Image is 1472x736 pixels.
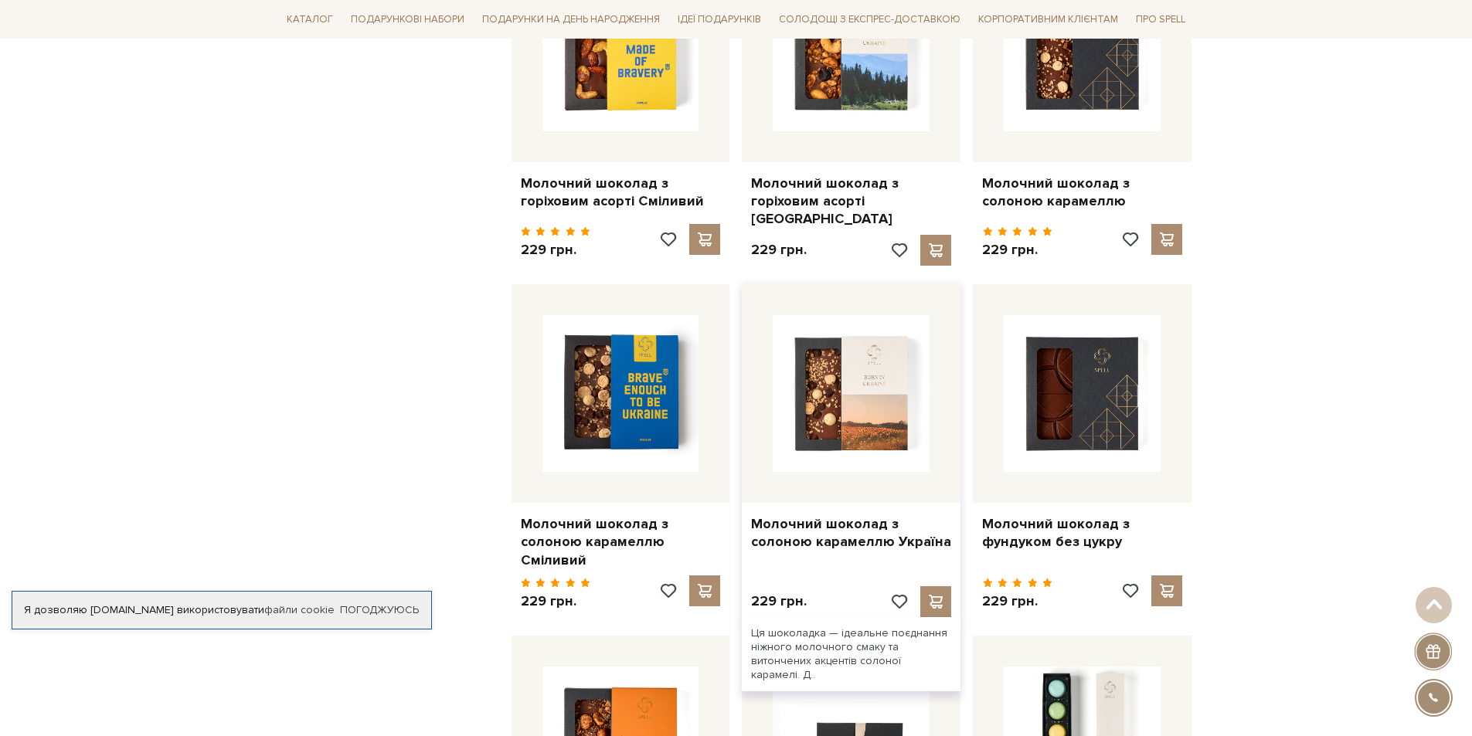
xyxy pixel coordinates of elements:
[982,241,1052,259] p: 229 грн.
[1130,8,1192,32] a: Про Spell
[982,175,1182,211] a: Молочний шоколад з солоною карамеллю
[773,6,967,32] a: Солодощі з експрес-доставкою
[982,515,1182,551] a: Молочний шоколад з фундуком без цукру
[280,8,339,32] a: Каталог
[521,592,591,610] p: 229 грн.
[340,603,419,617] a: Погоджуюсь
[751,241,807,259] p: 229 грн.
[742,617,960,692] div: Ця шоколадка — ідеальне поєднання ніжного молочного смаку та витончених акцентів солоної карамелі...
[476,8,666,32] a: Подарунки на День народження
[972,8,1124,32] a: Корпоративним клієнтам
[521,175,721,211] a: Молочний шоколад з горіховим асорті Сміливий
[345,8,471,32] a: Подарункові набори
[264,603,335,616] a: файли cookie
[671,8,767,32] a: Ідеї подарунків
[521,241,591,259] p: 229 грн.
[751,175,951,229] a: Молочний шоколад з горіховим асорті [GEOGRAPHIC_DATA]
[751,592,807,610] p: 229 грн.
[12,603,431,617] div: Я дозволяю [DOMAIN_NAME] використовувати
[521,515,721,569] a: Молочний шоколад з солоною карамеллю Сміливий
[773,315,930,472] img: Молочний шоколад з солоною карамеллю Україна
[751,515,951,551] a: Молочний шоколад з солоною карамеллю Україна
[982,592,1052,610] p: 229 грн.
